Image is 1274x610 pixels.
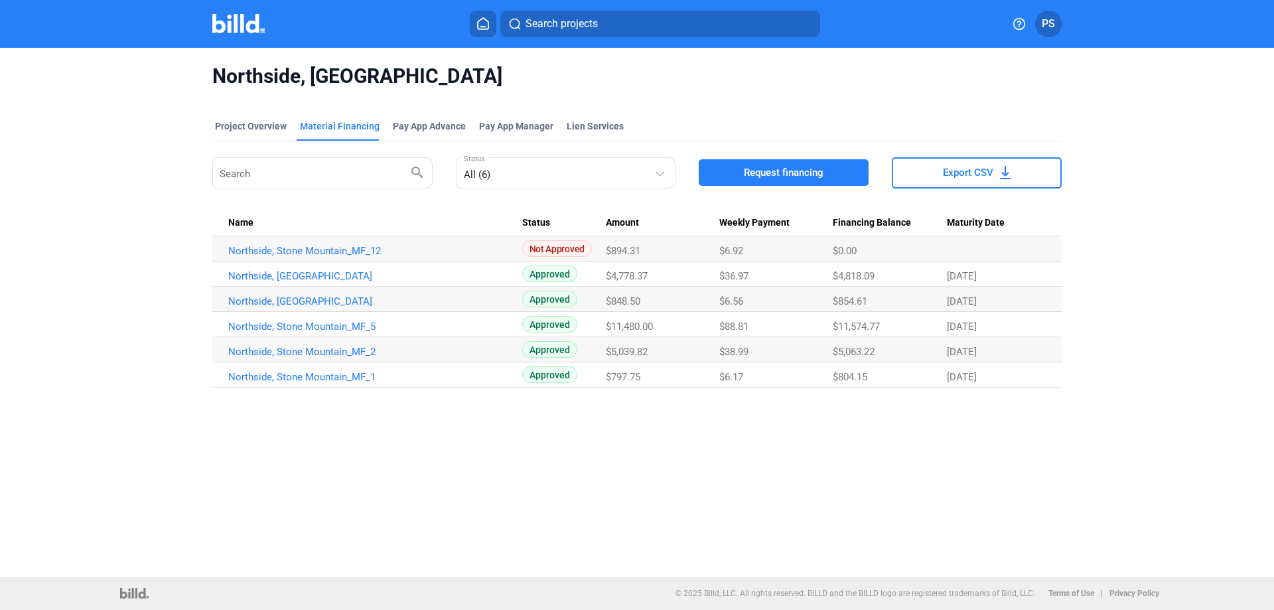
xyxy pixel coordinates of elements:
[833,217,947,229] div: Financing Balance
[606,245,640,257] span: $894.31
[719,217,790,229] span: Weekly Payment
[606,217,719,229] div: Amount
[719,346,748,358] span: $38.99
[522,217,550,229] span: Status
[1042,16,1055,32] span: PS
[833,371,867,383] span: $804.15
[409,164,425,180] mat-icon: search
[947,371,977,383] span: [DATE]
[833,295,867,307] span: $854.61
[522,240,592,257] span: Not Approved
[606,371,640,383] span: $797.75
[606,295,640,307] span: $848.50
[606,346,648,358] span: $5,039.82
[606,217,639,229] span: Amount
[300,119,380,133] div: Material Financing
[833,346,875,358] span: $5,063.22
[522,266,577,282] span: Approved
[228,321,522,333] a: Northside, Stone Mountain_MF_5
[719,217,833,229] div: Weekly Payment
[833,217,911,229] span: Financing Balance
[947,295,977,307] span: [DATE]
[1048,589,1094,598] b: Terms of Use
[943,166,993,179] span: Export CSV
[947,217,1046,229] div: Maturity Date
[228,217,522,229] div: Name
[719,270,748,282] span: $36.97
[699,159,869,186] button: Request financing
[719,371,743,383] span: $6.17
[522,341,577,358] span: Approved
[522,217,606,229] div: Status
[120,588,149,599] img: logo
[947,321,977,333] span: [DATE]
[567,119,624,133] div: Lien Services
[1035,11,1062,37] button: PS
[744,166,823,179] span: Request financing
[228,371,522,383] a: Northside, Stone Mountain_MF_1
[526,16,598,32] span: Search projects
[228,295,522,307] a: Northside, [GEOGRAPHIC_DATA]
[1109,589,1159,598] b: Privacy Policy
[522,291,577,307] span: Approved
[606,321,653,333] span: $11,480.00
[228,245,522,257] a: Northside, Stone Mountain_MF_12
[215,119,287,133] div: Project Overview
[719,245,743,257] span: $6.92
[212,64,1062,89] span: Northside, [GEOGRAPHIC_DATA]
[228,270,522,282] a: Northside, [GEOGRAPHIC_DATA]
[892,157,1062,189] button: Export CSV
[833,245,857,257] span: $0.00
[212,14,265,33] img: Billd Company Logo
[947,217,1005,229] span: Maturity Date
[606,270,648,282] span: $4,778.37
[464,169,490,181] mat-select-trigger: All (6)
[719,321,748,333] span: $88.81
[947,346,977,358] span: [DATE]
[719,295,743,307] span: $6.56
[228,217,253,229] span: Name
[1101,589,1103,598] p: |
[833,270,875,282] span: $4,818.09
[675,589,1035,598] p: © 2025 Billd, LLC. All rights reserved. BILLD and the BILLD logo are registered trademarks of Bil...
[522,316,577,333] span: Approved
[947,270,977,282] span: [DATE]
[479,119,553,133] span: Pay App Manager
[522,366,577,383] span: Approved
[500,11,820,37] button: Search projects
[393,119,466,133] div: Pay App Advance
[833,321,880,333] span: $11,574.77
[228,346,522,358] a: Northside, Stone Mountain_MF_2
